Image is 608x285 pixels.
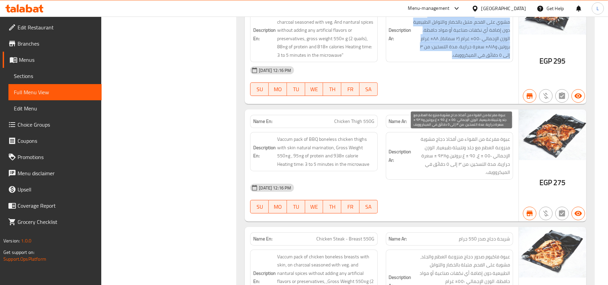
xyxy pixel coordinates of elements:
[253,202,266,212] span: SU
[19,56,96,64] span: Menus
[3,52,102,68] a: Menus
[3,255,46,263] a: Support.OpsPlatform
[389,118,407,125] strong: Name Ar:
[250,82,269,96] button: SU
[271,84,284,94] span: MO
[473,118,510,125] span: فخذ دجاج 550 جرام
[308,202,321,212] span: WE
[18,153,96,161] span: Promotions
[18,23,96,31] span: Edit Restaurant
[3,181,102,198] a: Upsell
[305,200,323,213] button: WE
[308,84,321,94] span: WE
[18,185,96,193] span: Upsell
[519,109,586,160] img: Helmys_Chicken_Thigh_Rome638788476444746344.jpg
[256,185,294,191] span: [DATE] 12:16 PM
[14,104,96,112] span: Edit Menu
[323,82,341,96] button: TH
[253,235,272,242] strong: Name En:
[344,84,357,94] span: FR
[3,149,102,165] a: Promotions
[8,100,102,116] a: Edit Menu
[3,19,102,35] a: Edit Restaurant
[572,207,585,220] button: Available
[553,176,565,189] span: 275
[389,235,407,242] strong: Name Ar:
[290,84,302,94] span: TU
[539,176,552,189] span: EGP
[14,88,96,96] span: Full Menu View
[317,235,375,242] span: Chicken Steak - Breast 550G
[553,54,565,68] span: 295
[3,198,102,214] a: Coverage Report
[3,133,102,149] a: Coupons
[253,144,276,160] strong: Description En:
[389,148,412,164] strong: Description Ar:
[3,236,20,245] span: Version:
[539,89,553,103] button: Purchased item
[18,218,96,226] span: Grocery Checklist
[287,82,305,96] button: TU
[250,200,269,213] button: SU
[360,82,378,96] button: SA
[597,5,599,12] span: L
[555,89,569,103] button: Not has choices
[326,84,339,94] span: TH
[287,200,305,213] button: TU
[539,54,552,68] span: EGP
[269,200,287,213] button: MO
[481,5,526,12] div: [GEOGRAPHIC_DATA]
[3,116,102,133] a: Choice Groups
[3,248,34,257] span: Get support on:
[523,89,536,103] button: Branch specific item
[14,72,96,80] span: Sections
[555,207,569,220] button: Not has choices
[290,202,302,212] span: TU
[413,135,510,177] span: عبوة مفرغة من الهواء من أفخاذ دجاج مشوية منزوعة العظم مع جلد وتتبيلة طبيعية، الوزن الإجمالي ٥٥٠ ±...
[253,84,266,94] span: SU
[305,82,323,96] button: WE
[269,82,287,96] button: MO
[523,207,536,220] button: Branch specific item
[341,82,360,96] button: FR
[8,68,102,84] a: Sections
[326,202,339,212] span: TH
[253,26,276,43] strong: Description En:
[413,9,510,59] span: عبوة فاكيوم من السمان بحجم سوبر جامبو، مشوي على الفحم، متبل بالخضار والتوابل الطبيعية دون إضافة أ...
[3,165,102,181] a: Menu disclaimer
[539,207,553,220] button: Purchased item
[21,236,31,245] span: 1.0.0
[271,202,284,212] span: MO
[18,202,96,210] span: Coverage Report
[253,118,272,125] strong: Name En:
[362,202,375,212] span: SA
[277,135,374,168] span: Vaccum pack of BBQ boneless chicken thighs with skin natural marination, Gross Weight 550±g , 95±...
[3,35,102,52] a: Branches
[8,84,102,100] a: Full Menu View
[572,89,585,103] button: Available
[344,202,357,212] span: FR
[408,4,450,12] div: Menu-management
[459,235,510,242] span: شريحة دجاج صدر 550 جرام
[360,200,378,213] button: SA
[3,214,102,230] a: Grocery Checklist
[341,200,360,213] button: FR
[277,9,374,59] span: Vaccum pack of quail super jumbo size grilled on charcoal seasoned with veg. And nantural spices ...
[18,137,96,145] span: Coupons
[18,121,96,129] span: Choice Groups
[519,227,586,278] img: Helmys_Chicken_Steak__Bre638788476264310164.jpg
[18,169,96,177] span: Menu disclaimer
[256,67,294,74] span: [DATE] 12:16 PM
[335,118,375,125] span: Chicken Thigh 550G
[18,40,96,48] span: Branches
[323,200,341,213] button: TH
[389,26,412,43] strong: Description Ar:
[362,84,375,94] span: SA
